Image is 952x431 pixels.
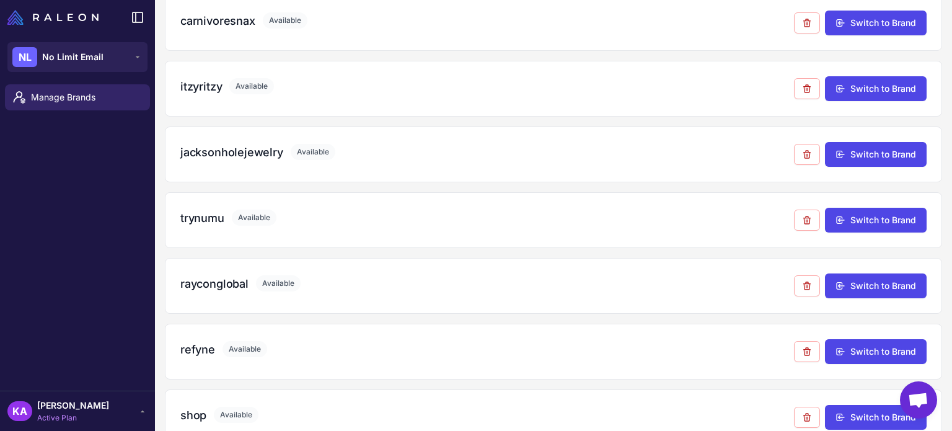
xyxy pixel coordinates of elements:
[7,10,104,25] a: Raleon Logo
[291,144,335,160] span: Available
[900,381,937,419] a: Open chat
[825,273,927,298] button: Switch to Brand
[7,10,99,25] img: Raleon Logo
[7,42,148,72] button: NLNo Limit Email
[5,84,150,110] a: Manage Brands
[12,47,37,67] div: NL
[180,275,249,292] h3: rayconglobal
[794,407,820,428] button: Remove from agency
[223,341,267,357] span: Available
[825,142,927,167] button: Switch to Brand
[256,275,301,291] span: Available
[31,91,140,104] span: Manage Brands
[794,12,820,33] button: Remove from agency
[180,12,255,29] h3: carnivoresnax
[794,78,820,99] button: Remove from agency
[7,401,32,421] div: KA
[37,412,109,424] span: Active Plan
[37,399,109,412] span: [PERSON_NAME]
[180,407,206,424] h3: shop
[794,341,820,362] button: Remove from agency
[794,275,820,296] button: Remove from agency
[825,405,927,430] button: Switch to Brand
[825,339,927,364] button: Switch to Brand
[263,12,307,29] span: Available
[229,78,274,94] span: Available
[180,144,283,161] h3: jacksonholejewelry
[794,210,820,231] button: Remove from agency
[214,407,258,423] span: Available
[825,208,927,233] button: Switch to Brand
[825,76,927,101] button: Switch to Brand
[42,50,104,64] span: No Limit Email
[825,11,927,35] button: Switch to Brand
[180,78,222,95] h3: itzyritzy
[180,210,224,226] h3: trynumu
[180,341,215,358] h3: refyne
[232,210,276,226] span: Available
[794,144,820,165] button: Remove from agency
